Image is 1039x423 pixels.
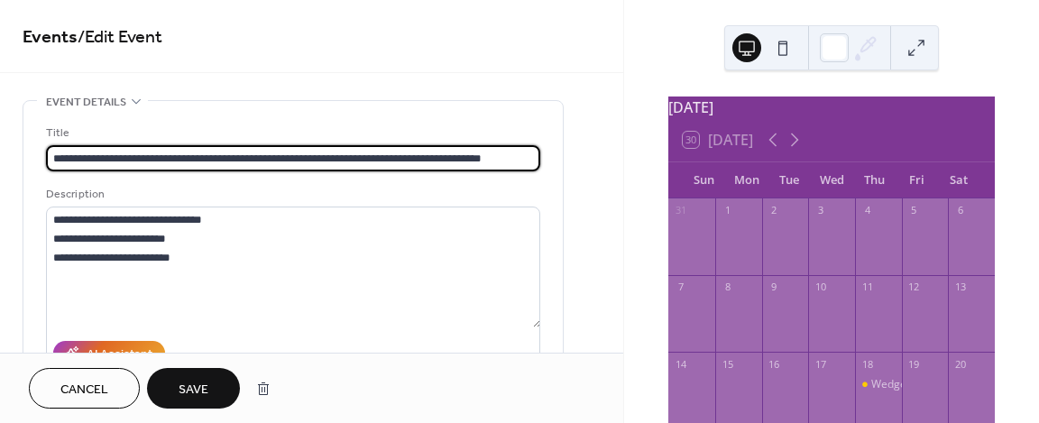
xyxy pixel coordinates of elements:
[814,204,827,217] div: 3
[953,357,967,371] div: 20
[855,377,902,392] div: Wedgewood Social Justice Book Club
[725,162,768,198] div: Mon
[674,204,687,217] div: 31
[907,357,921,371] div: 19
[768,204,781,217] div: 2
[668,97,995,118] div: [DATE]
[860,357,874,371] div: 18
[938,162,980,198] div: Sat
[721,204,734,217] div: 1
[674,280,687,294] div: 7
[814,280,827,294] div: 10
[683,162,725,198] div: Sun
[768,357,781,371] div: 16
[953,280,967,294] div: 13
[721,280,734,294] div: 8
[907,204,921,217] div: 5
[60,381,108,400] span: Cancel
[768,280,781,294] div: 9
[860,280,874,294] div: 11
[87,345,152,364] div: AI Assistant
[860,204,874,217] div: 4
[896,162,938,198] div: Fri
[29,368,140,409] button: Cancel
[721,357,734,371] div: 15
[953,204,967,217] div: 6
[907,280,921,294] div: 12
[53,341,165,365] button: AI Assistant
[674,357,687,371] div: 14
[147,368,240,409] button: Save
[179,381,208,400] span: Save
[46,93,126,112] span: Event details
[23,20,78,55] a: Events
[768,162,810,198] div: Tue
[811,162,853,198] div: Wed
[46,124,537,143] div: Title
[46,185,537,204] div: Description
[814,357,827,371] div: 17
[78,20,162,55] span: / Edit Event
[853,162,896,198] div: Thu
